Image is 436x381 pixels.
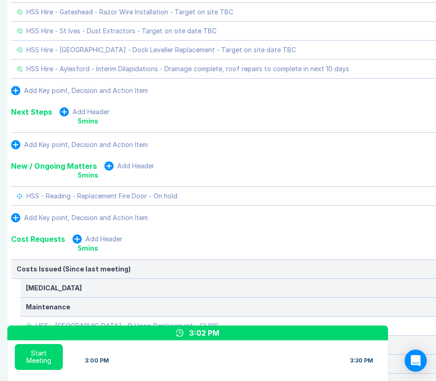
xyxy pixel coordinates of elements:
div: HSS - [GEOGRAPHIC_DATA] - D Hoop Replacement - £1,019 [36,322,218,330]
div: HSS Hire - Gateshead - Razor Wire Installation - Target on site TBC [26,8,233,16]
div: HSS Hire - [GEOGRAPHIC_DATA] - Dock Leveller Replacement - Target on site date TBC [26,46,296,54]
div: 3:30 PM [350,357,373,364]
button: Add Key point, Decision and Action Item [11,140,148,149]
button: Add Key point, Decision and Action Item [11,213,148,222]
div: Add Key point, Decision and Action Item [24,141,148,148]
div: HSS - Reading - Replacement Fire Door - On hold. [26,192,179,200]
div: HSS Hire - St Ives - Dust Extractors - Target on site date TBC [26,27,217,35]
button: Start Meeting [15,344,63,370]
div: Open Intercom Messenger [405,350,427,372]
div: 5 mins [78,172,98,179]
div: 3:00 PM [85,357,109,364]
button: Add Header [73,234,122,244]
div: New / Ongoing Matters [11,160,97,172]
div: Add Key point, Decision and Action Item [24,87,148,94]
div: 3:02 PM [189,327,219,338]
div: Cost Requests [11,234,65,245]
button: Add Header [104,161,154,171]
div: Add Key point, Decision and Action Item [24,214,148,221]
button: Add Header [60,107,109,117]
div: 5 mins [78,245,98,252]
div: 5 mins [78,117,98,125]
div: HSS Hire - Aylesford - Interim Dilapidations - Drainage complete, roof repairs to complete in nex... [26,65,349,73]
div: Next Steps [11,106,52,117]
div: Add Header [85,235,122,243]
button: Add Key point, Decision and Action Item [11,86,148,95]
div: Add Header [73,108,109,116]
div: Add Header [117,162,154,170]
